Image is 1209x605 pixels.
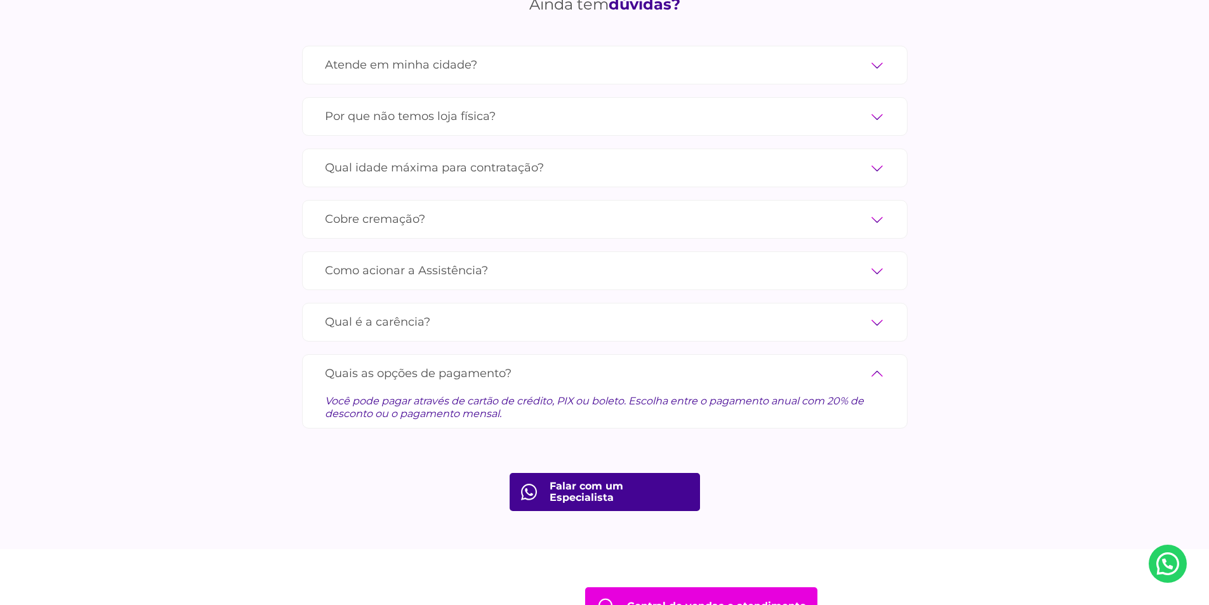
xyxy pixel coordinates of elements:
[325,157,885,179] label: Qual idade máxima para contratação?
[325,260,885,282] label: Como acionar a Assistência?
[325,311,885,333] label: Qual é a carência?
[325,54,885,76] label: Atende em minha cidade?
[1149,545,1187,583] a: Nosso Whatsapp
[325,385,885,420] div: Você pode pagar através de cartão de crédito, PIX ou boleto. Escolha entre o pagamento anual com ...
[521,484,537,500] img: fale com consultor
[325,105,885,128] label: Por que não temos loja física?
[325,208,885,230] label: Cobre cremação?
[325,362,885,385] label: Quais as opções de pagamento?
[510,473,700,511] a: Falar com um Especialista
